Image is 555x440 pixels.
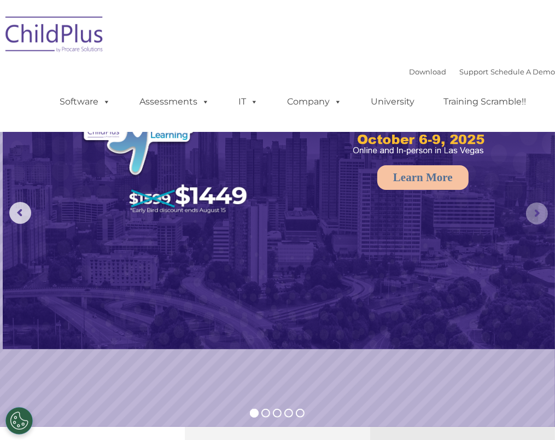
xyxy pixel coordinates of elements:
a: Training Scramble!! [433,91,537,113]
a: Schedule A Demo [490,67,555,76]
a: Company [276,91,353,113]
a: IT [227,91,269,113]
a: University [360,91,425,113]
a: Support [459,67,488,76]
a: Assessments [128,91,220,113]
button: Cookies Settings [5,407,33,435]
a: Learn More [377,165,469,190]
a: Download [409,67,446,76]
a: Software [49,91,121,113]
font: | [409,67,555,76]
